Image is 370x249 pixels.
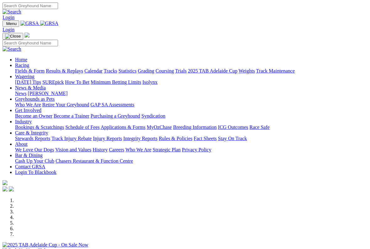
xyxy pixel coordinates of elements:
a: Careers [109,147,124,152]
div: Care & Integrity [15,136,367,141]
a: Industry [15,119,32,124]
a: Fact Sheets [194,136,217,141]
a: Grading [138,68,154,74]
a: 2025 TAB Adelaide Cup [188,68,237,74]
a: Coursing [156,68,174,74]
img: Search [3,46,21,52]
a: About [15,141,28,147]
a: Applications & Forms [101,124,145,130]
div: Wagering [15,79,367,85]
a: Schedule of Fees [65,124,99,130]
a: Login To Blackbook [15,170,56,175]
a: Wagering [15,74,34,79]
button: Toggle navigation [3,33,23,40]
a: Trials [175,68,187,74]
div: Greyhounds as Pets [15,102,367,108]
a: News & Media [15,85,46,90]
a: Stewards Reports [15,136,50,141]
button: Toggle navigation [3,20,19,27]
img: GRSA [20,21,39,26]
a: Home [15,57,27,62]
a: Tracks [104,68,117,74]
a: Greyhounds as Pets [15,96,55,102]
a: History [92,147,108,152]
a: Statistics [119,68,137,74]
a: Results & Replays [46,68,83,74]
a: Who We Are [125,147,151,152]
a: Strategic Plan [153,147,181,152]
a: Breeding Information [173,124,217,130]
a: Track Maintenance [256,68,295,74]
a: Cash Up Your Club [15,158,54,164]
img: 2025 TAB Adelaide Cup - On Sale Now [3,242,88,248]
a: MyOzChase [147,124,172,130]
a: Track Injury Rebate [51,136,92,141]
a: Vision and Values [55,147,91,152]
a: Become a Trainer [54,113,89,119]
img: Search [3,9,21,15]
a: Care & Integrity [15,130,48,135]
a: Stay On Track [218,136,247,141]
span: Menu [6,21,17,26]
a: Who We Are [15,102,41,107]
a: Race Safe [249,124,269,130]
a: ICG Outcomes [218,124,248,130]
div: News & Media [15,91,367,96]
a: Bookings & Scratchings [15,124,64,130]
div: Get Involved [15,113,367,119]
div: About [15,147,367,153]
a: [DATE] Tips [15,79,41,85]
img: logo-grsa-white.png [3,180,8,185]
img: Close [5,34,21,39]
a: How To Bet [65,79,90,85]
a: Syndication [141,113,165,119]
div: Bar & Dining [15,158,367,164]
a: Login [3,15,14,20]
a: News [15,91,26,96]
a: We Love Our Dogs [15,147,54,152]
input: Search [3,3,58,9]
img: GRSA [40,21,59,26]
a: Minimum Betting Limits [91,79,141,85]
a: Weights [239,68,255,74]
div: Industry [15,124,367,130]
img: facebook.svg [3,186,8,191]
a: GAP SA Assessments [91,102,135,107]
a: Bar & Dining [15,153,43,158]
a: Rules & Policies [159,136,193,141]
a: Privacy Policy [182,147,211,152]
div: Racing [15,68,367,74]
a: Contact GRSA [15,164,45,169]
a: Become an Owner [15,113,52,119]
a: Injury Reports [93,136,122,141]
a: Isolynx [142,79,157,85]
a: Purchasing a Greyhound [91,113,140,119]
a: Get Involved [15,108,41,113]
a: Calendar [84,68,103,74]
a: Login [3,27,14,32]
a: Retire Your Greyhound [42,102,89,107]
a: Fields & Form [15,68,45,74]
a: Integrity Reports [123,136,157,141]
input: Search [3,40,58,46]
a: Racing [15,63,29,68]
img: logo-grsa-white.png [24,33,29,38]
img: twitter.svg [9,186,14,191]
a: SUREpick [42,79,64,85]
a: Chasers Restaurant & Function Centre [55,158,133,164]
a: [PERSON_NAME] [28,91,67,96]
